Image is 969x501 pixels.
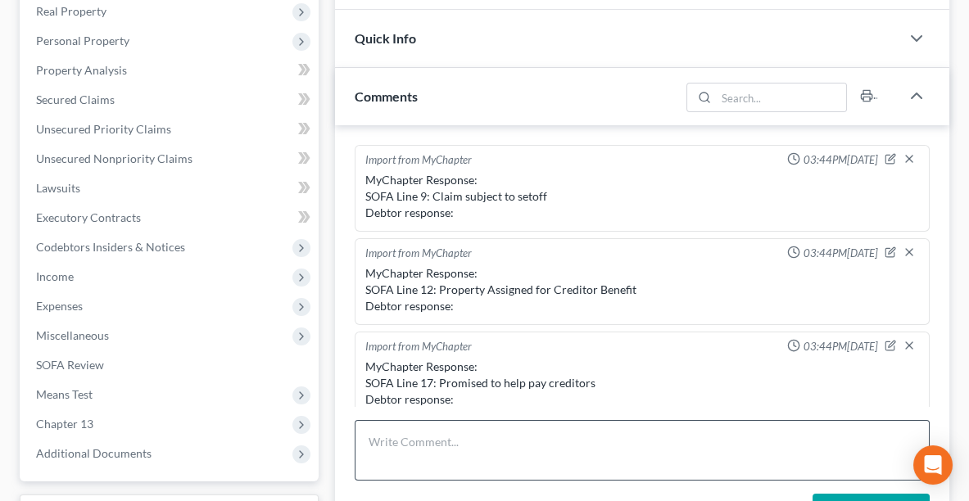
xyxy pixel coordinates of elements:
span: Codebtors Insiders & Notices [36,240,185,254]
div: Import from MyChapter [365,152,472,169]
a: Property Analysis [23,56,319,85]
span: Lawsuits [36,181,80,195]
a: SOFA Review [23,350,319,380]
a: Secured Claims [23,85,319,115]
a: Unsecured Priority Claims [23,115,319,144]
span: Quick Info [355,30,416,46]
span: Expenses [36,299,83,313]
div: MyChapter Response: SOFA Line 17: Promised to help pay creditors Debtor response: [365,359,919,408]
span: Executory Contracts [36,210,141,224]
a: Lawsuits [23,174,319,203]
span: Means Test [36,387,93,401]
div: Open Intercom Messenger [913,445,953,485]
span: Miscellaneous [36,328,109,342]
span: SOFA Review [36,358,104,372]
span: Personal Property [36,34,129,47]
span: 03:44PM[DATE] [804,246,878,261]
span: Unsecured Nonpriority Claims [36,151,192,165]
div: MyChapter Response: SOFA Line 12: Property Assigned for Creditor Benefit Debtor response: [365,265,919,314]
span: Income [36,269,74,283]
span: Comments [355,88,418,104]
span: Unsecured Priority Claims [36,122,171,136]
span: Property Analysis [36,63,127,77]
span: Secured Claims [36,93,115,106]
span: 03:44PM[DATE] [804,152,878,168]
input: Search... [717,83,847,111]
a: Unsecured Nonpriority Claims [23,144,319,174]
span: Additional Documents [36,446,152,460]
div: Import from MyChapter [365,246,472,262]
div: Import from MyChapter [365,339,472,355]
span: Chapter 13 [36,417,93,431]
div: MyChapter Response: SOFA Line 9: Claim subject to setoff Debtor response: [365,172,919,221]
span: Real Property [36,4,106,18]
span: 03:44PM[DATE] [804,339,878,354]
a: Executory Contracts [23,203,319,232]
